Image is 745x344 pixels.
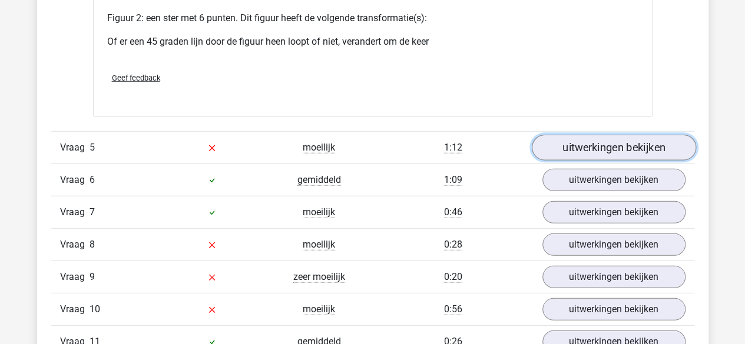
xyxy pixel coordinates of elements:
span: moeilijk [303,303,335,315]
span: 5 [90,142,95,153]
a: uitwerkingen bekijken [542,266,686,288]
span: Vraag [60,141,90,155]
span: 0:56 [444,303,462,315]
span: Geef feedback [112,74,160,82]
span: 0:20 [444,271,462,283]
a: uitwerkingen bekijken [542,169,686,191]
a: uitwerkingen bekijken [542,233,686,256]
p: Figuur 2: een ster met 6 punten. Dit figuur heeft de volgende transformatie(s): [107,11,638,25]
p: Of er een 45 graden lijn door de figuur heen loopt of niet, verandert om de keer [107,35,638,49]
span: Vraag [60,270,90,284]
span: 8 [90,239,95,250]
span: 7 [90,206,95,218]
span: Vraag [60,302,90,316]
span: Vraag [60,205,90,219]
span: Vraag [60,173,90,187]
span: 1:09 [444,174,462,186]
span: 9 [90,271,95,282]
span: 6 [90,174,95,185]
span: 0:28 [444,239,462,251]
a: uitwerkingen bekijken [542,201,686,223]
a: uitwerkingen bekijken [542,298,686,320]
span: zeer moeilijk [293,271,345,283]
span: 0:46 [444,206,462,218]
span: 1:12 [444,142,462,153]
a: uitwerkingen bekijken [531,135,696,161]
span: moeilijk [303,239,335,251]
span: Vraag [60,238,90,252]
span: 10 [90,303,100,315]
span: moeilijk [303,206,335,218]
span: gemiddeld [297,174,341,186]
span: moeilijk [303,142,335,153]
